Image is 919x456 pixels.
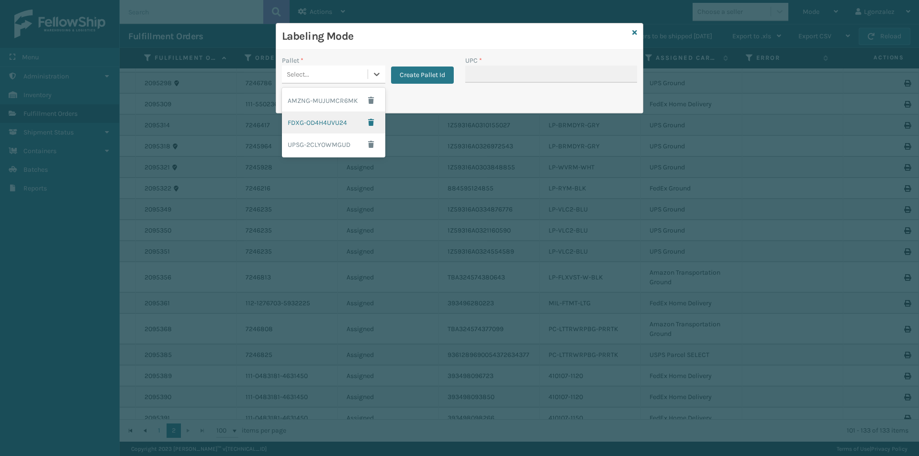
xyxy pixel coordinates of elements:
[282,111,385,133] div: FDXG-OD4H4UVU24
[391,67,454,84] button: Create Pallet Id
[282,133,385,156] div: UPSG-2CLYOWMGUD
[287,69,309,79] div: Select...
[282,89,385,111] div: AMZNG-MUJUMCR6MK
[282,29,628,44] h3: Labeling Mode
[282,56,303,66] label: Pallet
[465,56,482,66] label: UPC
